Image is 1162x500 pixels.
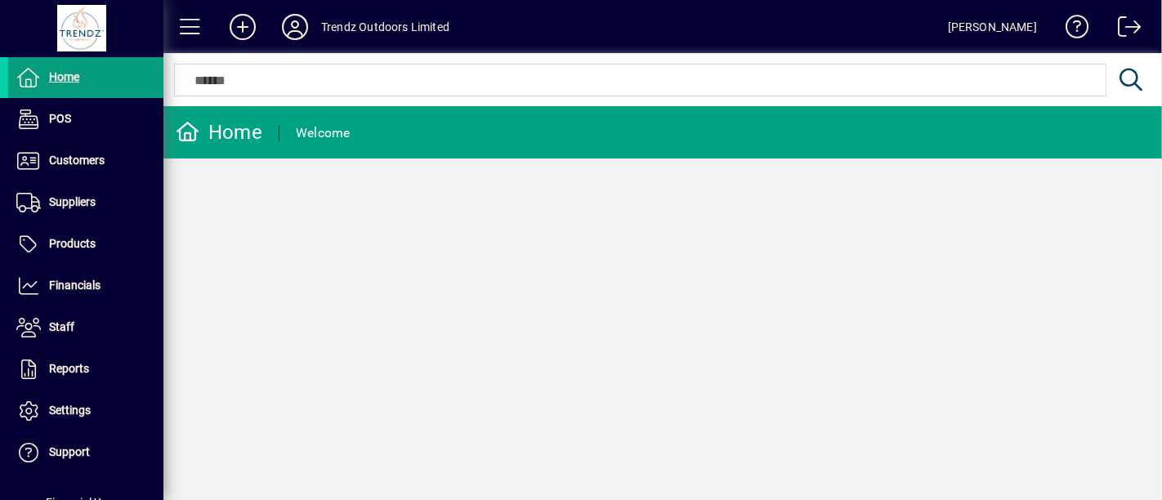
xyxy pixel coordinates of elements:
[321,14,449,40] div: Trendz Outdoors Limited
[1053,3,1089,56] a: Knowledge Base
[49,112,71,125] span: POS
[49,279,101,292] span: Financials
[176,119,262,145] div: Home
[49,195,96,208] span: Suppliers
[49,404,91,417] span: Settings
[269,12,321,42] button: Profile
[8,432,163,473] a: Support
[8,307,163,348] a: Staff
[8,182,163,223] a: Suppliers
[49,445,90,458] span: Support
[49,237,96,250] span: Products
[296,120,351,146] div: Welcome
[1106,3,1142,56] a: Logout
[49,320,74,333] span: Staff
[8,266,163,306] a: Financials
[8,224,163,265] a: Products
[49,70,79,83] span: Home
[8,99,163,140] a: POS
[49,362,89,375] span: Reports
[948,14,1037,40] div: [PERSON_NAME]
[217,12,269,42] button: Add
[8,141,163,181] a: Customers
[8,391,163,431] a: Settings
[8,349,163,390] a: Reports
[49,154,105,167] span: Customers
